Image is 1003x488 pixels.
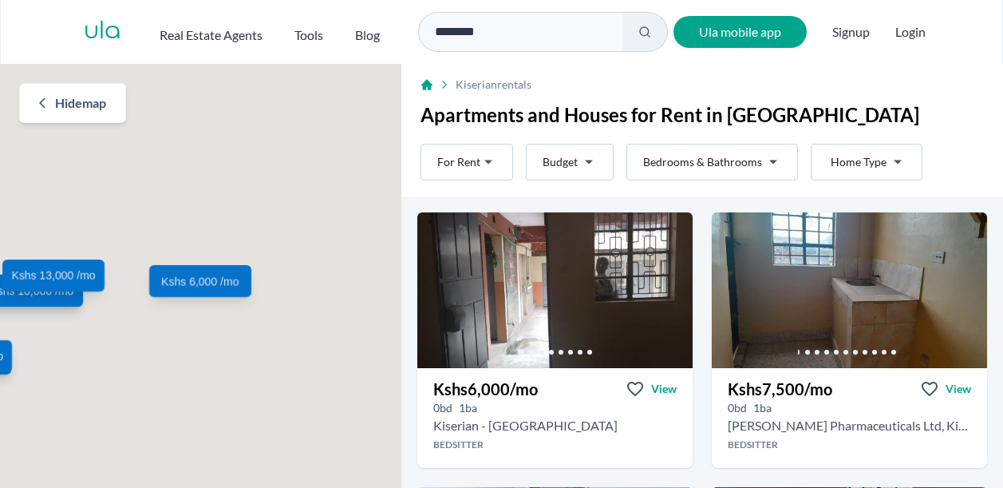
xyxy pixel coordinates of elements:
span: Signup [832,16,870,48]
button: Home Type [811,144,922,181]
h5: 0 bedrooms [728,400,747,416]
span: View [946,381,971,397]
a: Ula mobile app [673,16,807,48]
h5: 1 bathrooms [459,400,477,416]
span: Kiserian rentals [456,77,531,93]
span: Kshs 13,000 /mo [12,268,96,284]
button: Real Estate Agents [160,19,263,45]
span: Bedrooms & Bathrooms [643,154,762,170]
h3: Kshs 7,500 /mo [728,378,832,400]
span: Hide map [55,93,106,113]
a: ula [84,18,121,46]
img: Bedsitter for rent - Kshs 7,500/mo - in Kiserian Jojo Pharmaceuticals Ltd, Magadi Road, Kiserian,... [712,212,987,368]
h3: Kshs 6,000 /mo [433,378,538,400]
h2: Bedsitter for rent in Kiserian - Kshs 7,500/mo -Jojo Pharmaceuticals Ltd, Magadi Road, Kiserian, ... [728,416,971,435]
h1: Apartments and Houses for Rent in [GEOGRAPHIC_DATA] [421,102,984,128]
h2: Bedsitter for rent in Kiserian - Kshs 6,000/mo -Taji Apartments Nkoroi, Kiserian - Isinya Road, N... [433,416,618,435]
span: Kshs 6,000 /mo [161,273,239,289]
button: Bedrooms & Bathrooms [626,144,798,181]
button: Budget [526,144,614,181]
h2: Real Estate Agents [160,26,263,45]
button: For Rent [421,144,513,181]
span: For Rent [437,154,480,170]
a: Kshs6,000/moViewView property in detail0bd 1ba Kiserian - [GEOGRAPHIC_DATA]Bedsitter [417,368,693,468]
h2: Blog [355,26,380,45]
h4: Bedsitter [417,438,693,451]
h2: Tools [294,26,323,45]
h5: 0 bedrooms [433,400,452,416]
button: Tools [294,19,323,45]
a: Kshs7,500/moViewView property in detail0bd 1ba [PERSON_NAME] Pharmaceuticals Ltd, KiserianBedsitter [712,368,987,468]
nav: Main [160,19,412,45]
a: Kshs 13,000 /mo [2,260,105,292]
a: Blog [355,19,380,45]
h5: 1 bathrooms [753,400,772,416]
h4: Bedsitter [712,438,987,451]
a: Kshs 6,000 /mo [149,265,251,297]
span: View [651,381,677,397]
img: Bedsitter for rent - Kshs 6,000/mo - in Kiserian near Taji Apartments Nkoroi, Kiserian - Isinya R... [417,212,693,368]
span: Home Type [831,154,887,170]
span: Budget [543,154,578,170]
button: Login [895,22,926,42]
